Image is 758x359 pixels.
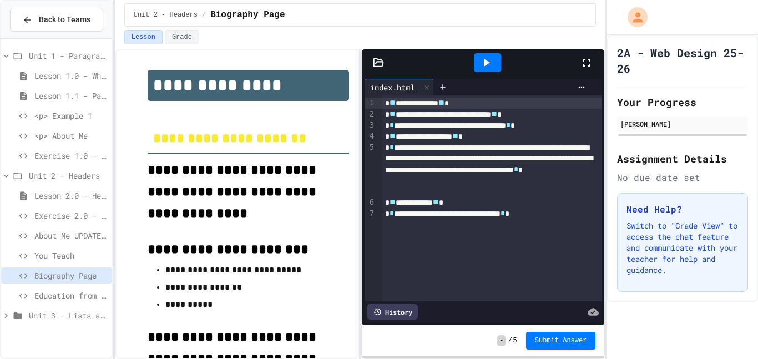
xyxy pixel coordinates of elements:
span: <p> About Me [34,130,108,141]
button: Lesson [124,30,163,44]
p: Switch to "Grade View" to access the chat feature and communicate with your teacher for help and ... [626,220,739,276]
span: Education from Scratch [34,290,108,301]
div: index.html [365,79,434,95]
span: Exercise 1.0 - Two Truths and a Lie [34,150,108,161]
div: History [367,304,418,320]
button: Submit Answer [526,332,596,350]
span: Biography Page [210,8,285,22]
span: Biography Page [34,270,108,281]
span: Lesson 1.1 - Paragraphs [34,90,108,102]
span: Unit 2 - Headers [134,11,198,19]
h3: Need Help? [626,203,739,216]
div: No due date set [617,171,748,184]
span: Exercise 2.0 - Header Practice [34,210,108,221]
div: 4 [365,131,376,142]
div: [PERSON_NAME] [620,119,745,129]
span: Unit 1 - Paragraphs [29,50,108,62]
div: 3 [365,120,376,131]
span: About Me UPDATE with Headers [34,230,108,241]
span: 5 [513,336,517,345]
span: / [508,336,512,345]
span: Unit 3 - Lists and Links [29,310,108,321]
div: My Account [616,4,650,30]
span: Submit Answer [535,336,587,345]
button: Grade [165,30,199,44]
span: / [202,11,206,19]
span: Lesson 2.0 - Headers [34,190,108,201]
span: Lesson 1.0 - What is HTML? [34,70,108,82]
h1: 2A - Web Design 25-26 [617,45,748,76]
h2: Assignment Details [617,151,748,166]
button: Back to Teams [10,8,103,32]
div: index.html [365,82,420,93]
span: You Teach [34,250,108,261]
div: 1 [365,98,376,109]
div: 6 [365,197,376,208]
h2: Your Progress [617,94,748,110]
div: 2 [365,109,376,120]
div: 7 [365,208,376,219]
span: <p> Example 1 [34,110,108,122]
span: Unit 2 - Headers [29,170,108,181]
span: Back to Teams [39,14,90,26]
span: - [497,335,506,346]
div: 5 [365,142,376,197]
